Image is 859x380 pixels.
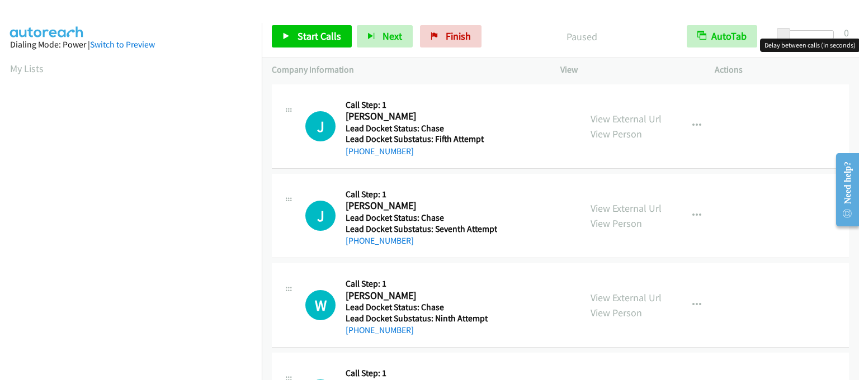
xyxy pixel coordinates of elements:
[298,30,341,42] span: Start Calls
[591,202,662,215] a: View External Url
[305,111,336,141] h1: J
[591,217,642,230] a: View Person
[346,199,494,212] h2: [PERSON_NAME]
[591,112,662,125] a: View External Url
[346,99,494,111] h5: Call Step: 1
[827,145,859,234] iframe: Resource Center
[346,146,414,156] a: [PHONE_NUMBER]
[272,25,352,47] a: Start Calls
[305,111,336,141] div: The call is yet to be attempted
[272,63,540,77] p: Company Information
[357,25,413,47] button: Next
[420,25,482,47] a: Finish
[383,30,402,42] span: Next
[305,201,336,231] h1: J
[346,325,414,335] a: [PHONE_NUMBER]
[346,235,414,246] a: [PHONE_NUMBER]
[346,110,494,123] h2: [PERSON_NAME]
[346,302,494,313] h5: Lead Docket Status: Chase
[305,290,336,320] h1: W
[687,25,757,47] button: AutoTab
[346,313,494,324] h5: Lead Docket Substatus: Ninth Attempt
[844,25,849,40] div: 0
[346,212,497,224] h5: Lead Docket Status: Chase
[591,291,662,304] a: View External Url
[346,189,497,200] h5: Call Step: 1
[346,123,494,134] h5: Lead Docket Status: Chase
[497,29,667,44] p: Paused
[591,127,642,140] a: View Person
[305,201,336,231] div: The call is yet to be attempted
[715,63,849,77] p: Actions
[346,289,494,302] h2: [PERSON_NAME]
[346,278,494,289] h5: Call Step: 1
[446,30,471,42] span: Finish
[346,368,494,379] h5: Call Step: 1
[10,38,252,51] div: Dialing Mode: Power |
[305,290,336,320] div: The call is yet to be attempted
[591,306,642,319] a: View Person
[560,63,695,77] p: View
[346,224,497,235] h5: Lead Docket Substatus: Seventh Attempt
[346,134,494,145] h5: Lead Docket Substatus: Fifth Attempt
[10,62,44,75] a: My Lists
[90,39,155,50] a: Switch to Preview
